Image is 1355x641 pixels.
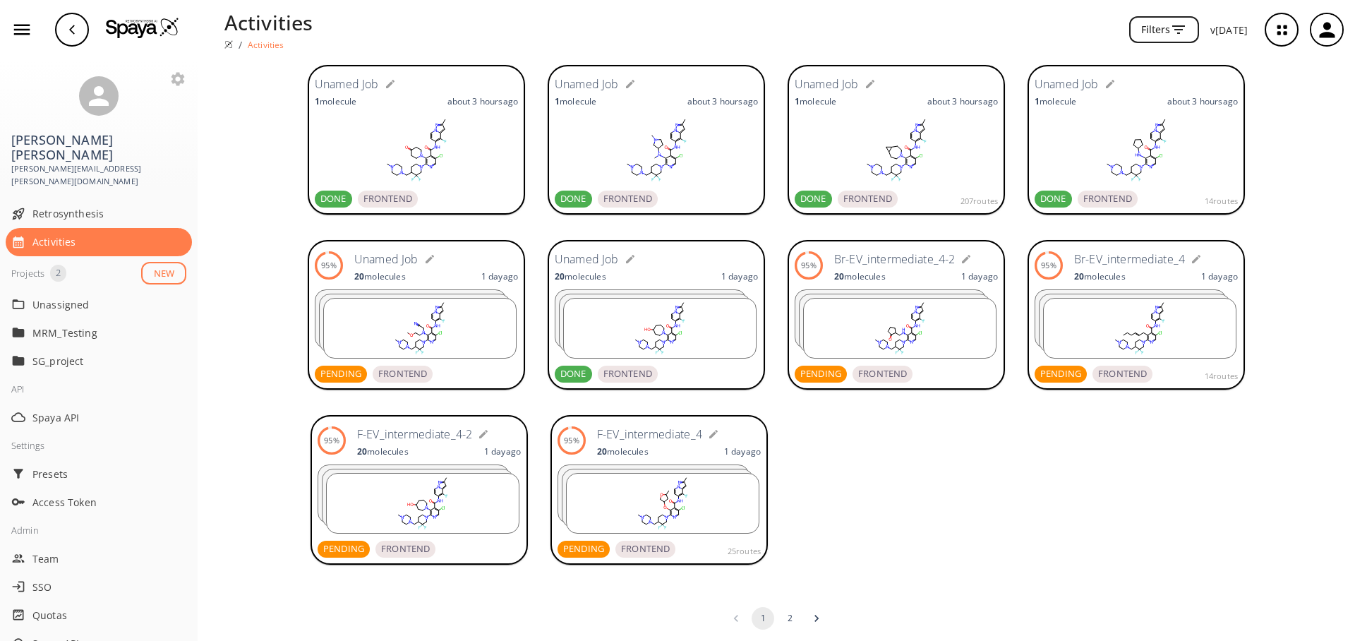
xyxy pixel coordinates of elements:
[1041,259,1056,272] div: 95%
[1205,370,1238,383] span: 14 routes
[805,607,828,630] button: Go to next page
[354,270,364,282] strong: 20
[834,251,955,269] h6: Br-EV_intermediate_4-2
[687,95,758,107] p: about 3 hours ago
[1035,95,1040,107] strong: 1
[1035,367,1087,381] span: PENDING
[1210,23,1248,37] p: v [DATE]
[853,367,913,381] span: FRONTEND
[357,445,409,457] p: molecule s
[6,544,192,573] div: Team
[375,542,435,556] span: FRONTEND
[728,545,761,558] span: 25 routes
[795,95,836,107] p: molecule
[6,403,192,431] div: Spaya API
[315,95,356,107] p: molecule
[804,299,996,358] svg: Cc1cc2c(F)c(NC(=O)c3c(Cl)cnc(N4CCC(CN5CCN(C)CC5)C(F)(F)C4)c3NCC3CCCC3=O)ccn2n1
[1028,240,1245,393] a: 95%Br-EV_intermediate_420molecules1 dayagoPENDINGFRONTEND14routes
[32,608,186,623] span: Quotas
[788,240,1005,393] a: 95%Br-EV_intermediate_4-220molecules1 dayagoPENDINGFRONTEND
[327,474,519,533] svg: Cc1cc2c(F)c(NC(=O)c3c(Cl)cnc(N4CCC(CN5CCN(C)CC5)C(F)(F)C4)c3N3CCCC(O)CC3)ccn2n1
[1201,270,1238,282] p: 1 day ago
[567,474,759,533] svg: Cc1cc2c(F)c(NC(=O)c3c(Cl)cnc(N4CCC(CN5CCN(C)CC5)C(F)(F)C4)c3OC3COC(C)C3)ccn2n1
[11,133,186,162] h3: [PERSON_NAME] [PERSON_NAME]
[484,445,521,457] p: 1 day ago
[32,206,186,221] span: Retrosynthesis
[308,65,525,217] a: Unamed Job1moleculeabout 3 hoursagoDONEFRONTEND
[373,367,433,381] span: FRONTEND
[50,266,66,280] span: 2
[32,354,145,369] p: SG_project
[801,259,816,272] div: 95%
[1074,251,1185,269] h6: Br-EV_intermediate_4
[555,251,619,269] h6: Unamed Job
[752,607,774,630] button: page 1
[724,445,761,457] p: 1 day ago
[318,542,370,556] span: PENDING
[32,297,186,312] span: Unassigned
[838,192,898,206] span: FRONTEND
[315,192,352,206] span: DONE
[960,195,998,208] span: 207 routes
[106,17,179,38] img: Logo Spaya
[1044,299,1236,358] svg: CCCC=CCc1c(N2CCC(CN3CCN(C)CC3)C(F)(F)C2)ncc(Cl)c1C(=O)Nc1ccn2nc(C)cc2c1F
[598,367,658,381] span: FRONTEND
[358,192,418,206] span: FRONTEND
[795,76,859,94] h6: Unamed Job
[555,95,596,107] p: molecule
[354,251,418,269] h6: Unamed Job
[239,37,242,52] li: /
[550,415,768,568] a: 95%F-EV_intermediate_420molecules1 dayagoPENDINGFRONTEND25routes
[597,426,702,444] h6: F-EV_intermediate_4
[597,445,607,457] strong: 20
[555,114,758,185] svg: Cc1cc2c(F)c(NC(=O)c3c(Cl)cnc(N4CCC(CN5CCN(C)CC5)C(F)(F)C4)c3N(C)C3CCN(C)C3)ccn2n1
[11,162,186,188] span: [PERSON_NAME][EMAIL_ADDRESS][PERSON_NAME][DOMAIN_NAME]
[357,445,367,457] strong: 20
[6,573,192,601] div: SSO
[834,270,844,282] strong: 20
[32,495,186,510] span: Access Token
[795,192,832,206] span: DONE
[324,434,339,447] div: 95%
[927,95,998,107] p: about 3 hours ago
[447,95,518,107] p: about 3 hours ago
[1035,114,1238,185] svg: Cc1cc2c(F)c(NC(=O)c3c(Cl)cnc(N4CCC(CN5CCN(C)CC5)C(F)(F)C4)c3NC3CCCC3)ccn2n1
[555,270,565,282] strong: 20
[248,39,284,51] p: Activities
[555,192,592,206] span: DONE
[1035,76,1099,94] h6: Unamed Job
[357,426,472,444] h6: F-EV_intermediate_4-2
[32,325,145,340] p: MRM_Testing
[6,347,192,375] div: SG_project
[32,410,186,425] span: Spaya API
[555,95,560,107] strong: 1
[834,270,886,282] p: molecule s
[1074,270,1084,282] strong: 20
[721,270,758,282] p: 1 day ago
[324,299,516,358] svg: COCCN(CC#N)c1c(N2CCC(CN3CCN(C)CC3)C(F)(F)C2)ncc(Cl)c1C(=O)Nc1ccn2nc(C)cc2c1F
[1035,192,1072,206] span: DONE
[555,76,619,94] h6: Unamed Job
[6,200,192,228] div: Retrosynthesis
[32,580,186,594] span: SSO
[555,270,606,282] p: molecule s
[11,265,44,282] div: Projects
[598,192,658,206] span: FRONTEND
[354,270,406,282] p: molecule s
[795,367,847,381] span: PENDING
[1092,367,1152,381] span: FRONTEND
[558,542,610,556] span: PENDING
[6,601,192,629] div: Quotas
[32,234,186,249] span: Activities
[315,367,367,381] span: PENDING
[564,434,579,447] div: 95%
[1074,270,1126,282] p: molecule s
[308,240,525,393] a: 95%Unamed Job20molecules1 dayagoPENDINGFRONTEND
[224,7,313,37] p: Activities
[315,76,379,94] h6: Unamed Job
[788,65,1005,217] a: Unamed Job1moleculeabout 3 hoursagoDONEFRONTEND207routes
[1035,95,1076,107] p: molecule
[224,40,233,49] img: Spaya logo
[32,467,186,481] span: Presets
[1129,16,1199,44] button: Filters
